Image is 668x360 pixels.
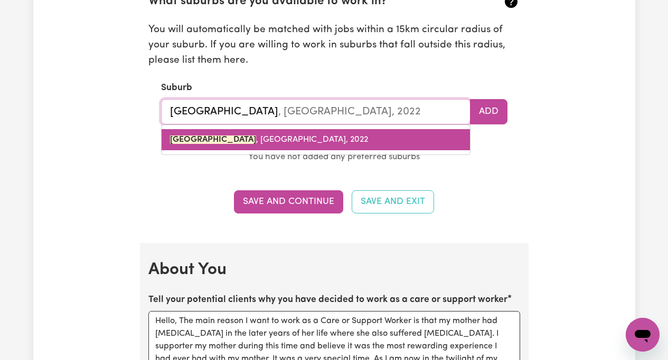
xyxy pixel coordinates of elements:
small: You have not added any preferred suburbs [248,152,420,161]
p: You will automatically be matched with jobs within a 15km circular radius of your suburb. If you ... [148,23,520,68]
h2: About You [148,260,520,280]
span: , [GEOGRAPHIC_DATA], 2022 [170,135,368,144]
label: Suburb [161,81,192,95]
iframe: Button to launch messaging window [626,318,660,352]
button: Save and Exit [352,190,434,213]
button: Add to preferred suburbs [470,99,507,124]
label: Tell your potential clients why you have decided to work as a care or support worker [148,293,507,307]
mark: [GEOGRAPHIC_DATA] [170,135,256,144]
input: e.g. North Bondi, New South Wales [161,99,471,124]
div: menu-options [161,124,471,155]
a: BONDI JUNCTION, New South Wales, 2022 [162,129,470,150]
button: Save and Continue [234,190,343,213]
